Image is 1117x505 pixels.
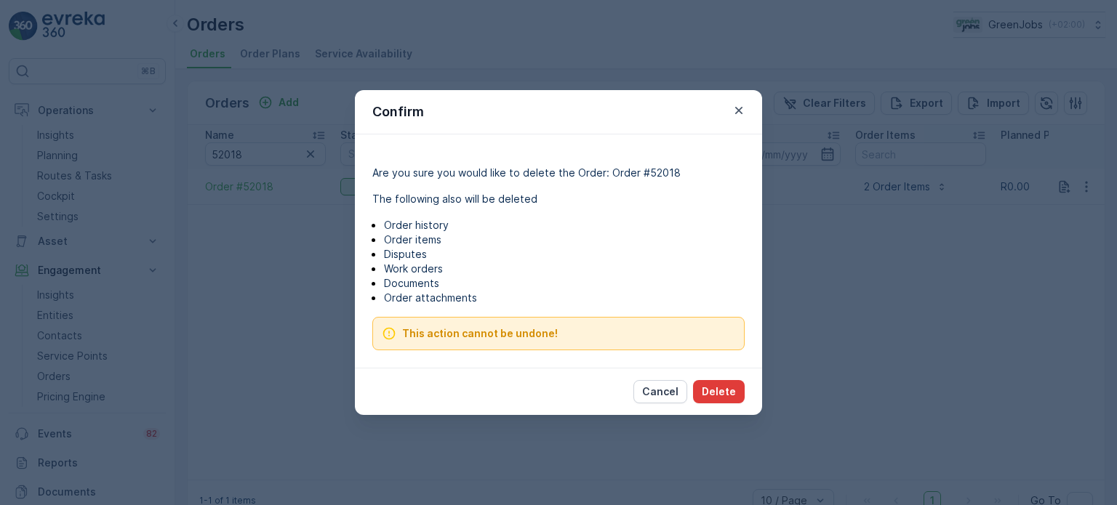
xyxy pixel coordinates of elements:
[384,233,745,247] p: Order items
[402,326,558,341] span: This action cannot be undone!
[642,384,678,399] p: Cancel
[372,102,424,122] p: Confirm
[372,192,745,206] p: The following also will be deleted
[384,218,745,233] p: Order history
[693,380,745,403] button: Delete
[633,380,687,403] button: Cancel
[384,262,745,276] p: Work orders
[384,276,745,291] p: Documents
[372,166,745,180] p: Are you sure you would like to delete the Order: Order #52018
[384,291,745,305] p: Order attachments
[384,247,745,262] p: Disputes
[702,384,736,399] p: Delete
